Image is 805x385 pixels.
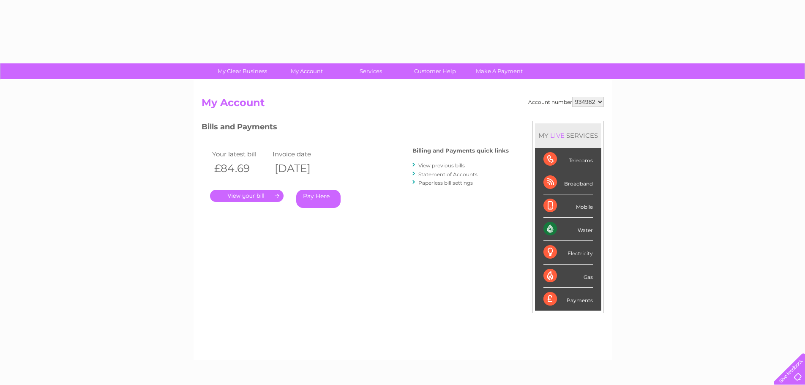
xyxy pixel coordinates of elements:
th: [DATE] [270,160,331,177]
div: Water [543,218,593,241]
div: Account number [528,97,604,107]
a: My Account [272,63,341,79]
a: My Clear Business [207,63,277,79]
a: . [210,190,284,202]
div: Gas [543,265,593,288]
th: £84.69 [210,160,271,177]
h4: Billing and Payments quick links [412,147,509,154]
td: Invoice date [270,148,331,160]
div: Mobile [543,194,593,218]
a: Pay Here [296,190,341,208]
a: Services [336,63,406,79]
div: Broadband [543,171,593,194]
h2: My Account [202,97,604,113]
div: Electricity [543,241,593,264]
h3: Bills and Payments [202,121,509,136]
div: LIVE [548,131,566,139]
a: Customer Help [400,63,470,79]
div: Payments [543,288,593,311]
td: Your latest bill [210,148,271,160]
a: Paperless bill settings [418,180,473,186]
div: Telecoms [543,148,593,171]
div: MY SERVICES [535,123,601,147]
a: Make A Payment [464,63,534,79]
a: View previous bills [418,162,465,169]
a: Statement of Accounts [418,171,478,177]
